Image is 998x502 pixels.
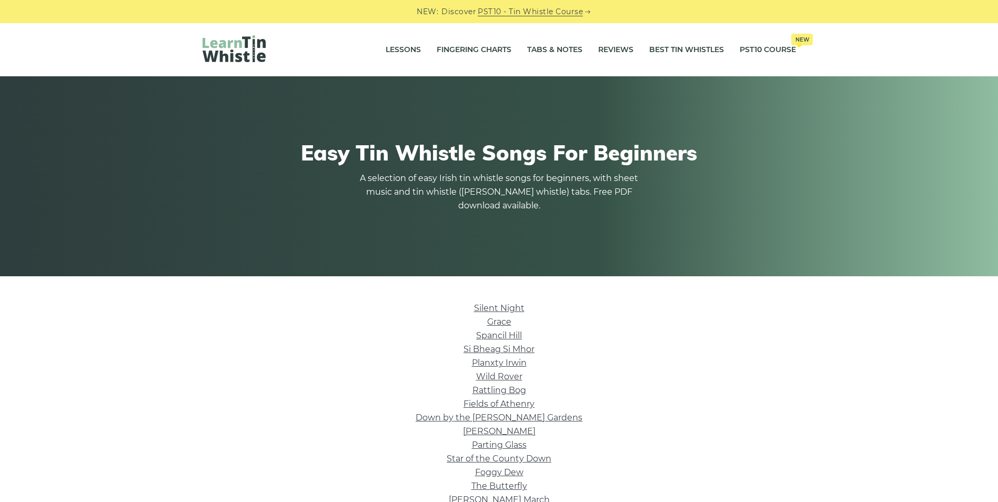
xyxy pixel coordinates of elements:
[791,34,813,45] span: New
[476,372,522,381] a: Wild Rover
[474,303,525,313] a: Silent Night
[203,140,796,165] h1: Easy Tin Whistle Songs For Beginners
[527,37,582,63] a: Tabs & Notes
[463,426,536,436] a: [PERSON_NAME]
[740,37,796,63] a: PST10 CourseNew
[416,413,582,423] a: Down by the [PERSON_NAME] Gardens
[471,481,527,491] a: The Butterfly
[472,440,527,450] a: Parting Glass
[463,344,535,354] a: Si­ Bheag Si­ Mhor
[475,467,523,477] a: Foggy Dew
[447,454,551,464] a: Star of the County Down
[476,330,522,340] a: Spancil Hill
[203,35,266,62] img: LearnTinWhistle.com
[357,172,641,213] p: A selection of easy Irish tin whistle songs for beginners, with sheet music and tin whistle ([PER...
[386,37,421,63] a: Lessons
[649,37,724,63] a: Best Tin Whistles
[598,37,633,63] a: Reviews
[472,358,527,368] a: Planxty Irwin
[487,317,511,327] a: Grace
[472,385,526,395] a: Rattling Bog
[437,37,511,63] a: Fingering Charts
[463,399,535,409] a: Fields of Athenry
